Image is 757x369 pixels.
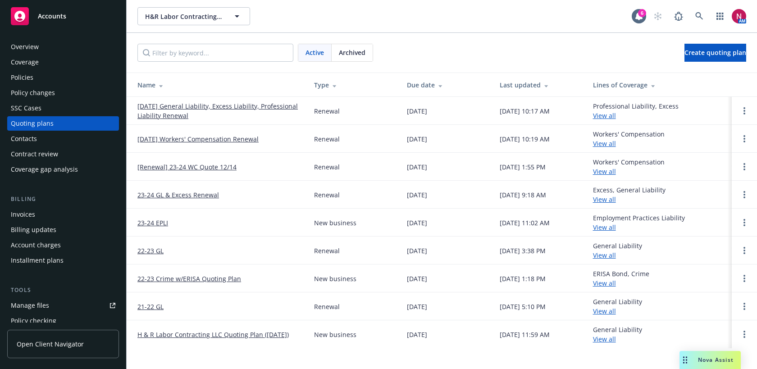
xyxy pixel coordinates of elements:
a: Billing updates [7,223,119,237]
div: Contacts [11,132,37,146]
a: [DATE] General Liability, Excess Liability, Professional Liability Renewal [137,101,300,120]
div: 6 [638,9,646,17]
span: Create quoting plan [684,48,746,57]
a: Search [690,7,708,25]
div: Policy changes [11,86,55,100]
a: Policy checking [7,314,119,328]
a: View all [593,279,616,287]
a: Report a Bug [670,7,688,25]
div: Renewal [314,106,340,116]
a: Start snowing [649,7,667,25]
div: Renewal [314,162,340,172]
div: Drag to move [679,351,691,369]
div: Tools [7,286,119,295]
div: [DATE] [407,302,427,311]
div: Renewal [314,190,340,200]
a: Create quoting plan [684,44,746,62]
div: Renewal [314,134,340,144]
div: Invoices [11,207,35,222]
a: [DATE] Workers' Compensation Renewal [137,134,259,144]
div: Professional Liability, Excess [593,101,679,120]
a: Open options [739,217,750,228]
a: 22-23 Crime w/ERISA Quoting Plan [137,274,241,283]
div: [DATE] 11:59 AM [500,330,550,339]
a: Invoices [7,207,119,222]
div: Last updated [500,80,578,90]
span: H&R Labor Contracting LLC [145,12,223,21]
a: View all [593,251,616,260]
a: Open options [739,329,750,340]
div: Name [137,80,300,90]
a: View all [593,167,616,176]
a: 21-22 GL [137,302,164,311]
div: [DATE] [407,162,427,172]
button: Nova Assist [679,351,741,369]
div: Contract review [11,147,58,161]
span: Active [306,48,324,57]
div: Policies [11,70,33,85]
a: Contacts [7,132,119,146]
div: [DATE] 11:02 AM [500,218,550,228]
div: New business [314,330,356,339]
a: Open options [739,189,750,200]
div: Due date [407,80,485,90]
div: [DATE] [407,274,427,283]
div: [DATE] [407,218,427,228]
div: Policy checking [11,314,56,328]
div: [DATE] [407,190,427,200]
div: Account charges [11,238,61,252]
a: View all [593,335,616,343]
img: photo [732,9,746,23]
a: Coverage gap analysis [7,162,119,177]
a: Policy changes [7,86,119,100]
div: New business [314,218,356,228]
div: Workers' Compensation [593,129,665,148]
div: Lines of Coverage [593,80,725,90]
div: [DATE] 3:38 PM [500,246,546,255]
div: ERISA Bond, Crime [593,269,649,288]
span: Archived [339,48,365,57]
a: SSC Cases [7,101,119,115]
a: View all [593,111,616,120]
a: Contract review [7,147,119,161]
div: New business [314,274,356,283]
a: Policies [7,70,119,85]
div: [DATE] 5:10 PM [500,302,546,311]
div: Type [314,80,392,90]
input: Filter by keyword... [137,44,293,62]
div: Installment plans [11,253,64,268]
a: Coverage [7,55,119,69]
a: 23-24 EPLI [137,218,168,228]
div: Quoting plans [11,116,54,131]
a: Switch app [711,7,729,25]
div: [DATE] [407,330,427,339]
a: Open options [739,245,750,256]
a: Accounts [7,4,119,29]
a: 23-24 GL & Excess Renewal [137,190,219,200]
div: Coverage [11,55,39,69]
span: Nova Assist [698,356,734,364]
div: General Liability [593,325,642,344]
a: Open options [739,105,750,116]
div: [DATE] 10:17 AM [500,106,550,116]
a: H & R Labor Contracting LLC Quoting Plan ([DATE]) [137,330,289,339]
button: H&R Labor Contracting LLC [137,7,250,25]
a: View all [593,139,616,148]
div: Coverage gap analysis [11,162,78,177]
a: Overview [7,40,119,54]
a: View all [593,307,616,315]
div: Billing [7,195,119,204]
div: [DATE] 9:18 AM [500,190,546,200]
div: [DATE] [407,246,427,255]
a: View all [593,223,616,232]
div: Workers' Compensation [593,157,665,176]
div: Renewal [314,246,340,255]
a: 22-23 GL [137,246,164,255]
div: [DATE] 1:18 PM [500,274,546,283]
a: Open options [739,301,750,312]
a: Open options [739,133,750,144]
div: General Liability [593,297,642,316]
span: Open Client Navigator [17,339,84,349]
div: Employment Practices Liability [593,213,685,232]
a: Open options [739,161,750,172]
